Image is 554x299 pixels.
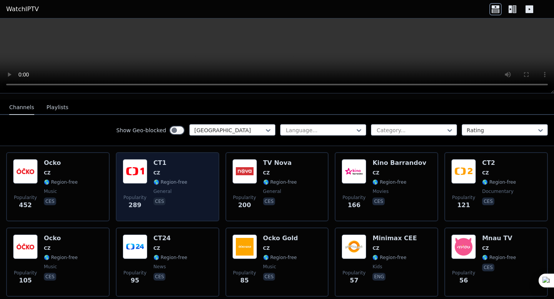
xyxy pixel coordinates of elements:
[372,273,385,281] p: eng
[9,100,34,115] button: Channels
[263,170,270,176] span: CZ
[44,273,56,281] p: ces
[232,234,257,259] img: Ocko Gold
[482,234,516,242] h6: Mnau TV
[457,201,470,210] span: 121
[451,159,476,184] img: CT2
[233,270,256,276] span: Popularity
[372,254,406,261] span: 🌎 Region-free
[372,170,379,176] span: CZ
[350,276,358,285] span: 57
[6,5,39,14] a: WatchIPTV
[263,234,298,242] h6: Ocko Gold
[263,254,297,261] span: 🌎 Region-free
[482,264,494,271] p: ces
[263,188,281,194] span: general
[342,270,365,276] span: Popularity
[44,254,78,261] span: 🌎 Region-free
[482,188,514,194] span: documentary
[263,245,270,251] span: CZ
[44,188,57,194] span: music
[19,276,32,285] span: 105
[154,234,187,242] h6: CT24
[452,270,475,276] span: Popularity
[372,264,382,270] span: kids
[123,194,147,201] span: Popularity
[154,198,166,205] p: ces
[44,264,57,270] span: music
[240,276,249,285] span: 85
[154,179,187,185] span: 🌎 Region-free
[342,159,366,184] img: Kino Barrandov
[154,159,187,167] h6: CT1
[44,234,78,242] h6: Ocko
[123,234,147,259] img: CT24
[372,198,385,205] p: ces
[131,276,139,285] span: 95
[44,170,51,176] span: CZ
[13,159,38,184] img: Ocko
[44,179,78,185] span: 🌎 Region-free
[263,264,276,270] span: music
[342,194,365,201] span: Popularity
[372,188,389,194] span: movies
[452,194,475,201] span: Popularity
[482,170,489,176] span: CZ
[123,270,147,276] span: Popularity
[128,201,141,210] span: 289
[154,170,160,176] span: CZ
[348,201,360,210] span: 166
[19,201,32,210] span: 452
[263,273,275,281] p: ces
[154,273,166,281] p: ces
[482,179,516,185] span: 🌎 Region-free
[482,159,516,167] h6: CT2
[342,234,366,259] img: Minimax CEE
[482,254,516,261] span: 🌎 Region-free
[154,188,172,194] span: general
[482,198,494,205] p: ces
[232,159,257,184] img: TV Nova
[263,198,275,205] p: ces
[482,245,489,251] span: CZ
[451,234,476,259] img: Mnau TV
[154,264,166,270] span: news
[372,234,417,242] h6: Minimax CEE
[459,276,468,285] span: 56
[116,126,166,134] label: Show Geo-blocked
[233,194,256,201] span: Popularity
[372,179,406,185] span: 🌎 Region-free
[372,159,426,167] h6: Kino Barrandov
[263,159,297,167] h6: TV Nova
[44,159,78,167] h6: Ocko
[154,254,187,261] span: 🌎 Region-free
[123,159,147,184] img: CT1
[47,100,68,115] button: Playlists
[44,198,56,205] p: ces
[263,179,297,185] span: 🌎 Region-free
[238,201,251,210] span: 200
[14,194,37,201] span: Popularity
[154,245,160,251] span: CZ
[13,234,38,259] img: Ocko
[14,270,37,276] span: Popularity
[44,245,51,251] span: CZ
[372,245,379,251] span: CZ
